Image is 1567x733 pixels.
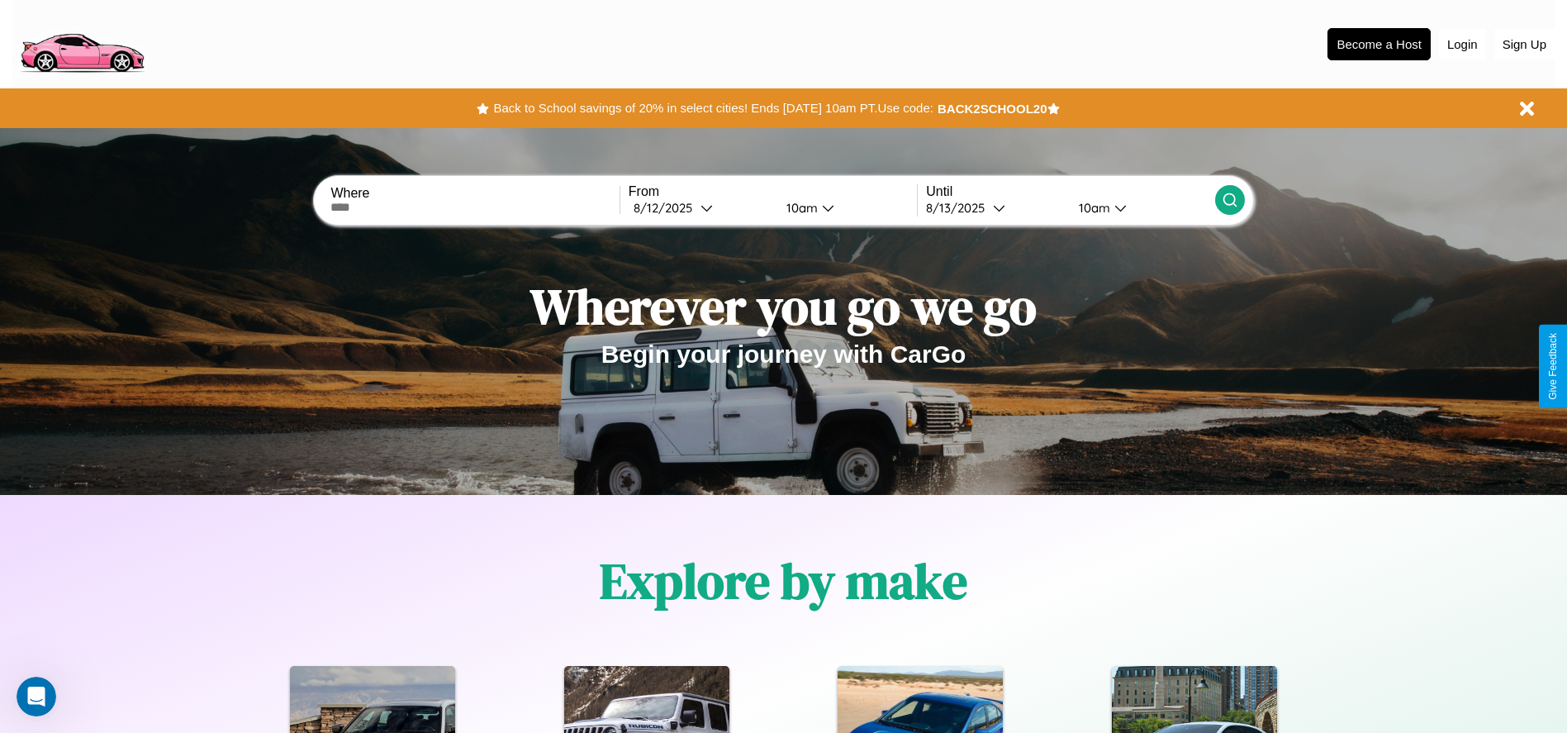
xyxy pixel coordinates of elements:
[330,186,619,201] label: Where
[17,677,56,716] iframe: Intercom live chat
[634,200,700,216] div: 8 / 12 / 2025
[1327,28,1431,60] button: Become a Host
[1494,29,1555,59] button: Sign Up
[773,199,918,217] button: 10am
[629,184,917,199] label: From
[12,8,151,77] img: logo
[629,199,773,217] button: 8/12/2025
[489,97,937,120] button: Back to School savings of 20% in select cities! Ends [DATE] 10am PT.Use code:
[778,200,822,216] div: 10am
[1547,333,1559,400] div: Give Feedback
[938,102,1047,116] b: BACK2SCHOOL20
[600,547,967,615] h1: Explore by make
[1071,200,1114,216] div: 10am
[926,200,993,216] div: 8 / 13 / 2025
[1066,199,1215,217] button: 10am
[926,184,1214,199] label: Until
[1439,29,1486,59] button: Login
